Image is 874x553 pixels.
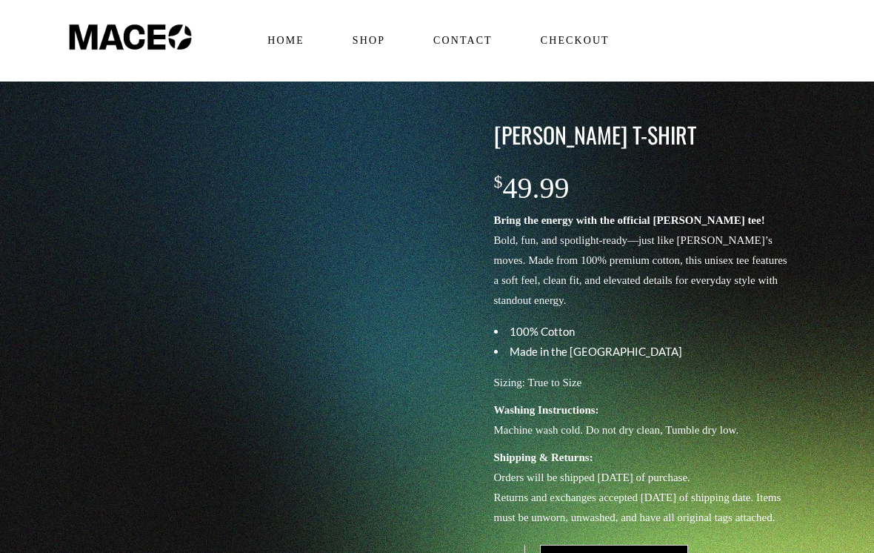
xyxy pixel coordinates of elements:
p: Orders will be shipped [DATE] of purchase. Returns and exchanges accepted [DATE] of shipping date... [494,448,790,528]
span: Shop [346,29,391,53]
strong: Bring the energy with the official [PERSON_NAME] tee! [494,214,765,226]
span: Home [261,29,310,53]
span: Made in the [GEOGRAPHIC_DATA] [510,345,682,358]
strong: Washing Instructions: [494,404,599,416]
span: 100% Cotton [510,325,575,338]
span: Checkout [534,29,616,53]
span: $ [494,172,503,191]
strong: Shipping & Returns: [494,451,593,463]
p: Bold, fun, and spotlight-ready—just like [PERSON_NAME]’s moves. Made from 100% premium cotton, th... [494,211,790,311]
h3: [PERSON_NAME] T-Shirt [494,119,790,150]
span: Contact [427,29,498,53]
bdi: 49.99 [494,171,570,205]
span: Sizing: True to Size [494,377,582,388]
p: Machine wash cold. Do not dry clean, Tumble dry low. [494,400,790,440]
